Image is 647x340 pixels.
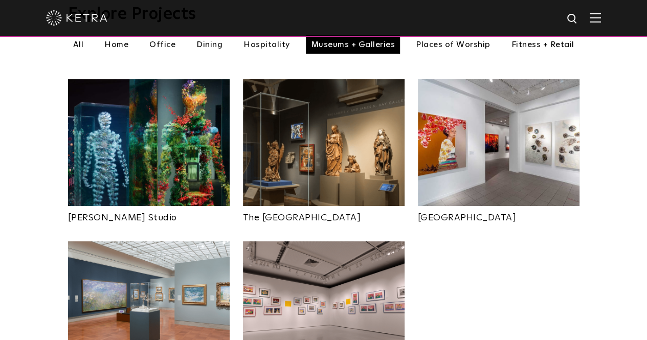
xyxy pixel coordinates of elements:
[506,35,579,54] li: Fitness + Retail
[590,13,601,22] img: Hamburger%20Nav.svg
[238,35,295,54] li: Hospitality
[68,206,230,222] a: [PERSON_NAME] Studio
[191,35,228,54] li: Dining
[99,35,133,54] li: Home
[418,79,579,206] img: Oceanside Thumbnail photo
[243,206,405,222] a: The [GEOGRAPHIC_DATA]
[306,35,400,54] li: Museums + Galleries
[418,206,579,222] a: [GEOGRAPHIC_DATA]
[68,79,230,206] img: Dustin_Yellin_Ketra_Web-03-1
[243,79,405,206] img: New-Project-Page-hero-(3x)_0019_66708477_466895597428789_8185088725584995781_n
[144,35,181,54] li: Office
[46,10,107,26] img: ketra-logo-2019-white
[566,13,579,26] img: search icon
[411,35,496,54] li: Places of Worship
[68,35,89,54] li: All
